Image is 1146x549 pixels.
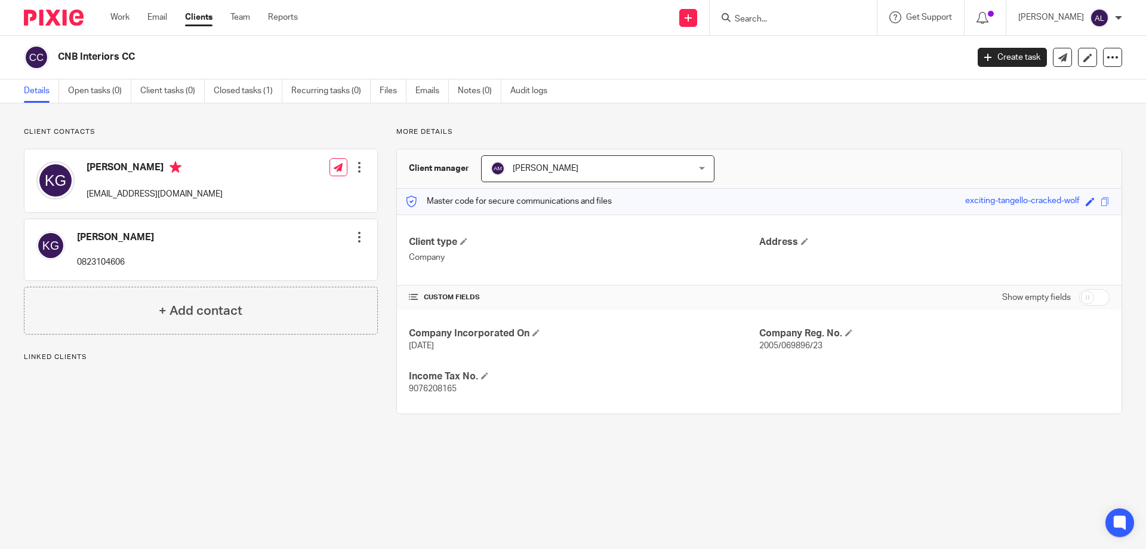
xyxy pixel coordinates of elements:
[415,79,449,103] a: Emails
[268,11,298,23] a: Reports
[759,327,1110,340] h4: Company Reg. No.
[87,161,223,176] h4: [PERSON_NAME]
[458,79,501,103] a: Notes (0)
[24,79,59,103] a: Details
[759,342,822,350] span: 2005/069896/23
[396,127,1122,137] p: More details
[185,11,212,23] a: Clients
[1090,8,1109,27] img: svg%3E
[36,231,65,260] img: svg%3E
[409,252,759,263] p: Company
[87,188,223,200] p: [EMAIL_ADDRESS][DOMAIN_NAME]
[734,14,841,25] input: Search
[24,45,49,70] img: svg%3E
[214,79,282,103] a: Closed tasks (1)
[409,162,469,174] h3: Client manager
[406,195,612,207] p: Master code for secure communications and files
[409,293,759,302] h4: CUSTOM FIELDS
[77,256,154,268] p: 0823104606
[409,327,759,340] h4: Company Incorporated On
[24,10,84,26] img: Pixie
[230,11,250,23] a: Team
[291,79,371,103] a: Recurring tasks (0)
[380,79,406,103] a: Files
[159,302,242,320] h4: + Add contact
[409,342,434,350] span: [DATE]
[110,11,130,23] a: Work
[1002,292,1071,303] label: Show empty fields
[409,385,457,393] span: 9076208165
[36,161,75,200] img: svg%3E
[170,161,181,173] i: Primary
[147,11,167,23] a: Email
[409,236,759,249] h4: Client type
[510,79,556,103] a: Audit logs
[24,127,378,137] p: Client contacts
[409,370,759,383] h4: Income Tax No.
[491,161,505,176] img: svg%3E
[965,195,1080,208] div: exciting-tangello-cracked-wolf
[513,164,578,173] span: [PERSON_NAME]
[759,236,1110,249] h4: Address
[140,79,205,103] a: Client tasks (0)
[58,51,780,63] h2: CNB Interiors CC
[68,79,131,103] a: Open tasks (0)
[906,13,952,22] span: Get Support
[77,231,154,244] h4: [PERSON_NAME]
[1018,11,1084,23] p: [PERSON_NAME]
[24,352,378,362] p: Linked clients
[978,48,1047,67] a: Create task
